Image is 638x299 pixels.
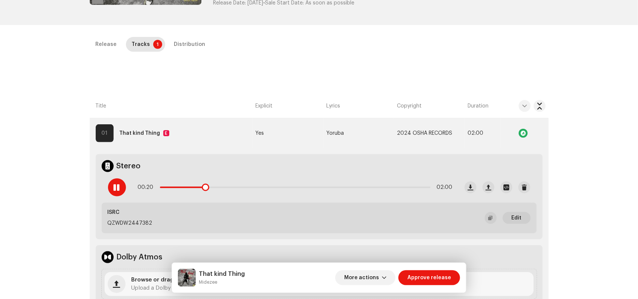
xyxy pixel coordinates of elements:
span: 2024 OSHA RECORDS [397,131,452,136]
p: QZWDW2447382 [108,219,152,227]
span: 02:00 [468,131,484,136]
small: That kind Thing [199,278,245,286]
span: Explicit [256,102,273,110]
span: Duration [468,102,489,110]
span: 02:00 [434,180,453,195]
img: c0acc574-0021-4e23-b4b0-2ae5cc653039 [178,269,196,287]
div: E [163,130,169,136]
h4: Stereo [117,162,141,171]
p: ISRC [108,209,152,217]
button: Approve release [398,270,460,285]
span: 00:20 [138,180,157,195]
span: Lyrics [326,102,340,110]
div: Distribution [174,37,206,52]
div: Tracks [132,37,150,52]
p-badge: 1 [153,40,162,49]
span: Yoruba [326,131,344,136]
h5: That kind Thing [199,270,245,278]
strong: That kind Thing [120,126,160,141]
button: Edit [503,212,531,224]
span: More actions [344,270,379,285]
span: Upload a Dolby Atmos audio file (up to 2GB max) [132,286,259,291]
span: Approve release [407,270,451,285]
span: Browse or drag and drop audio file [132,277,228,283]
button: More actions [335,270,395,285]
h4: Dolby Atmos [117,253,163,262]
span: Yes [256,131,264,136]
span: Copyright [397,102,422,110]
span: Edit [512,211,522,225]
